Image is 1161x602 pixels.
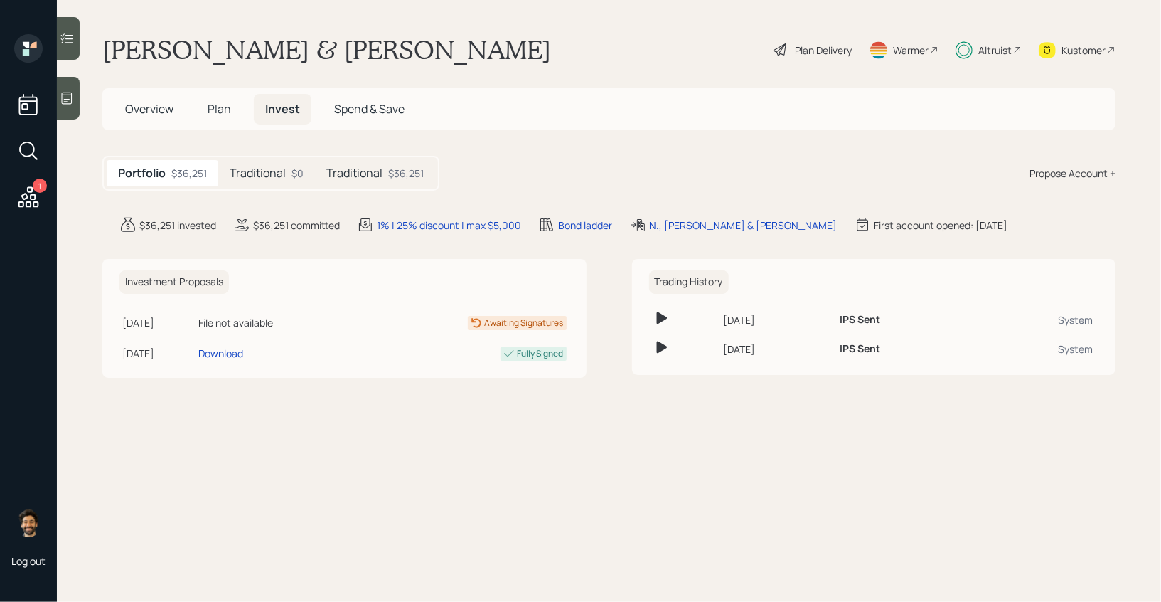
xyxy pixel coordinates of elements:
[388,166,424,181] div: $36,251
[326,167,382,180] h5: Traditional
[518,347,564,360] div: Fully Signed
[122,346,193,361] div: [DATE]
[198,346,243,361] div: Download
[118,167,166,180] h5: Portfolio
[874,218,1007,233] div: First account opened: [DATE]
[198,315,355,330] div: File not available
[377,218,521,233] div: 1% | 25% discount | max $5,000
[840,343,881,355] h6: IPS Sent
[795,43,852,58] div: Plan Delivery
[14,509,43,537] img: eric-schwartz-headshot.png
[893,43,929,58] div: Warmer
[171,166,207,181] div: $36,251
[723,312,828,327] div: [DATE]
[119,270,229,294] h6: Investment Proposals
[649,270,729,294] h6: Trading History
[122,315,193,330] div: [DATE]
[265,101,300,117] span: Invest
[1061,43,1106,58] div: Kustomer
[102,34,551,65] h1: [PERSON_NAME] & [PERSON_NAME]
[649,218,837,233] div: N., [PERSON_NAME] & [PERSON_NAME]
[978,43,1012,58] div: Altruist
[230,167,286,180] h5: Traditional
[1029,166,1115,181] div: Propose Account +
[723,342,828,357] div: [DATE]
[125,101,173,117] span: Overview
[139,218,216,233] div: $36,251 invested
[291,166,304,181] div: $0
[33,179,47,193] div: 1
[840,314,881,326] h6: IPS Sent
[485,317,564,329] div: Awaiting Signatures
[980,342,1093,357] div: System
[334,101,405,117] span: Spend & Save
[980,312,1093,327] div: System
[558,218,612,233] div: Bond ladder
[253,218,340,233] div: $36,251 committed
[11,554,46,568] div: Log out
[208,101,231,117] span: Plan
